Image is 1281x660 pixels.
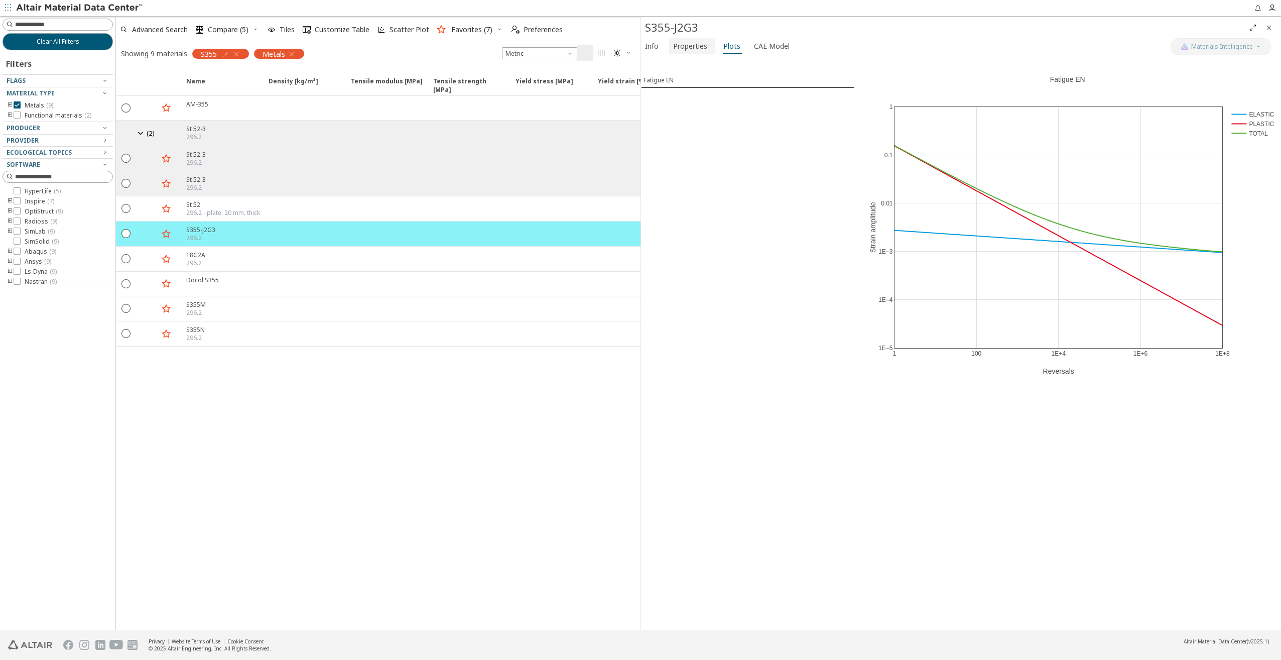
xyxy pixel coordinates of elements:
[390,26,429,33] span: Scatter Plot
[433,77,505,95] span: Tensile strength [MPa]
[121,49,187,58] div: Showing 9 materials
[3,147,113,159] button: Ecological Topics
[52,237,59,246] span: ( 9 )
[7,248,14,256] i: toogle group
[592,77,674,95] span: Yield strain [%]
[7,197,14,205] i: toogle group
[16,3,144,13] img: Altair Material Data Center
[3,122,113,134] button: Producer
[136,77,158,95] span: Expand
[158,226,174,242] button: Favorite
[180,77,263,95] span: Name
[3,33,113,50] button: Clear All Filters
[25,187,61,195] span: HyperLife
[186,175,206,184] div: St 52-3
[645,38,659,54] span: Info
[208,26,248,33] span: Compare (5)
[7,124,40,132] span: Producer
[25,112,91,120] span: Functional materials
[56,207,63,215] span: ( 9 )
[7,112,14,120] i: toogle group
[186,150,206,159] div: St 52-3
[7,76,26,85] span: Flags
[158,201,174,217] button: Favorite
[25,207,63,215] span: OptiStruct
[609,45,635,61] button: Theme
[37,38,79,46] span: Clear All Filters
[49,247,56,256] span: ( 9 )
[186,100,208,108] div: AM-355
[132,26,188,33] span: Advanced Search
[8,640,52,649] img: Altair Engineering
[186,77,205,95] span: Name
[7,228,14,236] i: toogle group
[7,258,14,266] i: toogle group
[147,129,155,138] span: ( 2 )
[7,160,40,169] span: Software
[577,45,593,61] button: Table View
[227,638,264,645] a: Cookie Consent
[186,200,260,209] div: St 52
[186,300,206,309] div: S355M
[427,77,509,95] span: Tensile strength [MPa]
[7,278,14,286] i: toogle group
[50,277,57,286] span: ( 9 )
[7,148,72,157] span: Ecological Topics
[186,276,219,284] div: Docol S355
[46,101,53,109] span: ( 9 )
[50,267,57,276] span: ( 9 )
[502,47,577,59] span: Metric
[593,45,609,61] button: Tile View
[84,111,91,120] span: ( 2 )
[158,301,174,317] button: Favorite
[158,176,174,192] button: Favorite
[1245,20,1261,36] button: Full Screen
[502,47,577,59] div: Unit System
[315,26,369,33] span: Customize Table
[54,187,61,195] span: ( 5 )
[641,73,854,88] button: Fatigue EN
[149,645,271,652] div: © 2025 Altair Engineering, Inc. All Rights Reserved.
[1261,20,1277,36] button: Close
[25,101,53,109] span: Metals
[3,50,37,74] div: Filters
[186,251,205,259] div: 18G2A
[158,251,174,267] button: Favorite
[7,207,14,215] i: toogle group
[280,26,295,33] span: Tiles
[25,248,56,256] span: Abaqus
[158,326,174,342] button: Favorite
[754,38,790,54] span: CAE Model
[1191,43,1253,51] span: Materials Intelligence
[1171,38,1271,55] button: AI CopilotMaterials Intelligence
[201,49,217,58] span: S355
[25,217,57,226] span: Radioss
[186,309,206,317] div: 296.2
[263,77,345,95] span: Density [kg/m³]
[186,125,206,133] div: St 52-3
[25,258,51,266] span: Ansys
[7,101,14,109] i: toogle group
[186,184,206,192] div: 296.2
[136,125,158,142] button: (2)
[451,26,492,33] span: Favorites (7)
[7,89,55,97] span: Material Type
[158,100,174,116] button: Favorite
[3,87,113,99] button: Material Type
[597,49,605,57] i: 
[186,209,260,217] div: 296.2 - plate. 20 mm. thick
[645,20,1245,36] div: S355-J2G3
[509,77,592,95] span: Yield stress [MPa]
[25,278,57,286] span: Nastran
[196,26,204,34] i: 
[158,77,180,95] span: Favorite
[25,268,57,276] span: Ls-Dyna
[613,49,621,57] i: 
[1181,43,1189,51] img: AI Copilot
[3,75,113,87] button: Flags
[511,26,520,34] i: 
[25,197,54,205] span: Inspire
[345,77,427,95] span: Tensile modulus [MPa]
[524,26,563,33] span: Preferences
[186,159,206,167] div: 296.2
